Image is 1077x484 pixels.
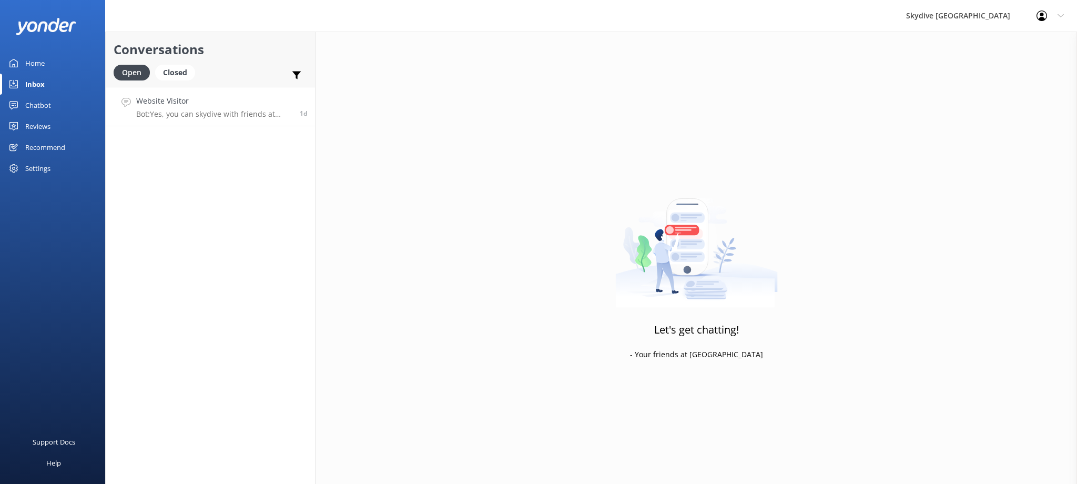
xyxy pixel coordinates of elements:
[33,431,75,452] div: Support Docs
[25,116,50,137] div: Reviews
[114,65,150,80] div: Open
[46,452,61,473] div: Help
[630,349,763,360] p: - Your friends at [GEOGRAPHIC_DATA]
[16,18,76,35] img: yonder-white-logo.png
[25,158,50,179] div: Settings
[300,109,307,118] span: Sep 09 2025 11:30pm (UTC +12:00) Pacific/Auckland
[25,53,45,74] div: Home
[106,87,315,126] a: Website VisitorBot:Yes, you can skydive with friends at [GEOGRAPHIC_DATA]. They have a large 17-s...
[25,137,65,158] div: Recommend
[615,176,778,308] img: artwork of a man stealing a conversation from at giant smartphone
[136,109,292,119] p: Bot: Yes, you can skydive with friends at [GEOGRAPHIC_DATA]. They have a large 17-seat plane that...
[114,39,307,59] h2: Conversations
[136,95,292,107] h4: Website Visitor
[155,66,200,78] a: Closed
[25,74,45,95] div: Inbox
[114,66,155,78] a: Open
[654,321,739,338] h3: Let's get chatting!
[155,65,195,80] div: Closed
[25,95,51,116] div: Chatbot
